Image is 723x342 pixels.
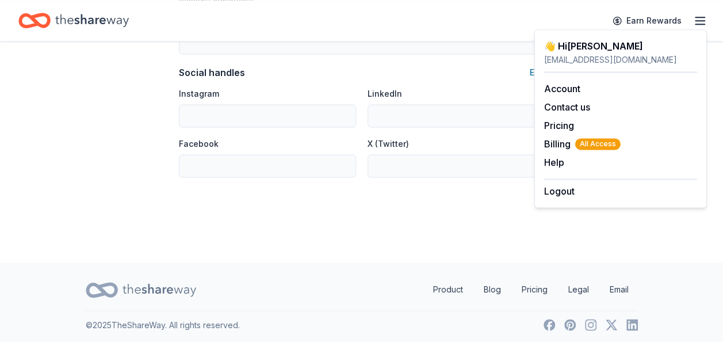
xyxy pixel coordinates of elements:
label: X (Twitter) [368,138,409,150]
label: Facebook [179,138,219,150]
nav: quick links [424,278,638,301]
a: Account [544,83,580,94]
div: Social handles [179,66,245,79]
a: Legal [559,278,598,301]
label: Instagram [179,88,219,100]
a: Pricing [512,278,557,301]
label: LinkedIn [368,88,402,100]
button: Edit [530,66,545,79]
span: Billing [544,137,621,151]
a: Earn Rewards [606,10,688,31]
div: 👋 Hi [PERSON_NAME] [544,39,697,53]
a: Pricing [544,120,574,131]
a: Email [600,278,638,301]
div: [EMAIL_ADDRESS][DOMAIN_NAME] [544,53,697,67]
button: Contact us [544,100,590,114]
a: Blog [475,278,510,301]
button: Logout [544,184,575,198]
p: © 2025 TheShareWay. All rights reserved. [86,318,240,332]
button: Help [544,155,564,169]
button: BillingAll Access [544,137,621,151]
a: Home [18,7,129,34]
span: All Access [575,138,621,150]
a: Product [424,278,472,301]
